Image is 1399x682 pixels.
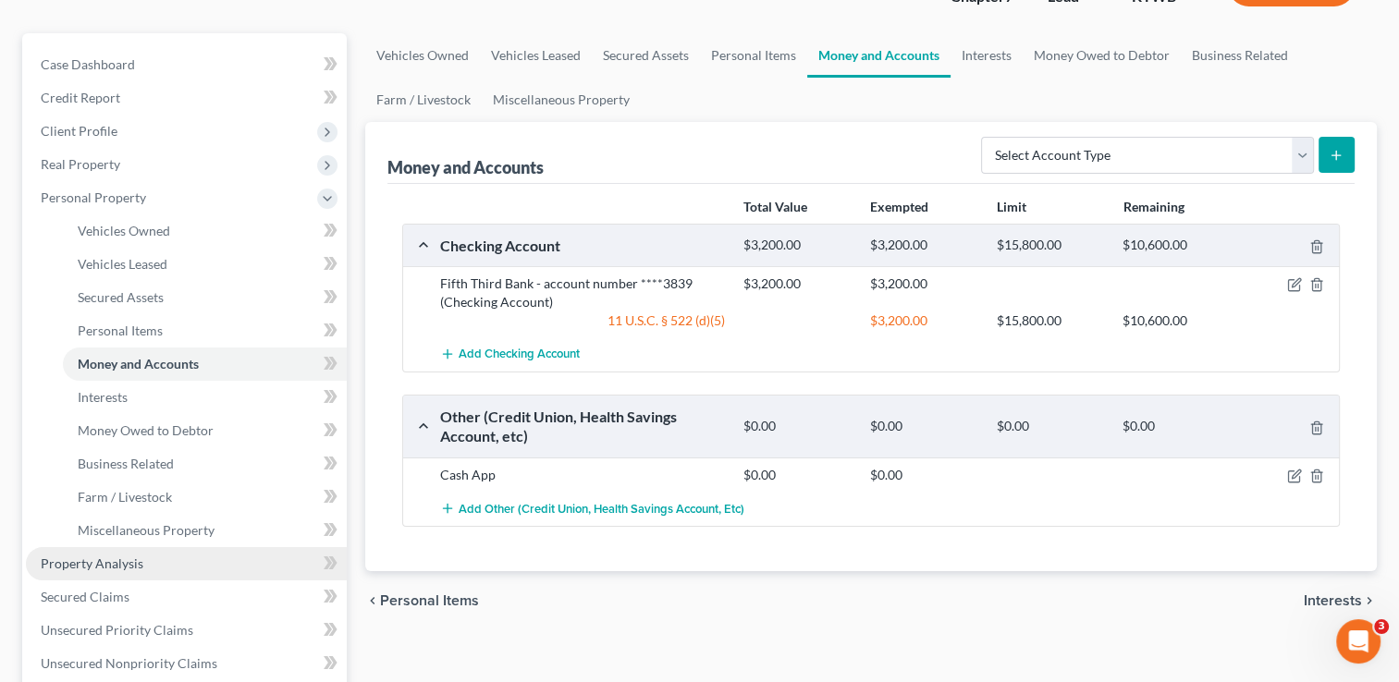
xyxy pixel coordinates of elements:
div: $10,600.00 [1113,237,1240,254]
a: Vehicles Leased [480,33,592,78]
div: $3,200.00 [734,237,861,254]
span: Personal Items [380,593,479,608]
span: Vehicles Owned [78,223,170,238]
div: $15,800.00 [987,311,1113,330]
span: Unsecured Nonpriority Claims [41,655,217,671]
div: Fifth Third Bank - account number ****3839 (Checking Account) [431,274,734,311]
span: Add Checking Account [459,347,580,362]
a: Business Related [63,447,347,481]
span: Money Owed to Debtor [78,422,214,438]
span: Business Related [78,456,174,471]
button: chevron_left Personal Items [365,593,479,608]
span: Secured Assets [78,289,164,305]
button: Add Checking Account [440,337,580,371]
a: Vehicles Owned [365,33,480,78]
span: Interests [78,389,128,405]
div: $0.00 [734,466,861,484]
div: $3,200.00 [861,237,988,254]
div: Checking Account [431,236,734,255]
div: $0.00 [1113,418,1240,435]
strong: Remaining [1123,199,1184,214]
span: Personal Items [78,323,163,338]
span: Case Dashboard [41,56,135,72]
span: Farm / Livestock [78,489,172,505]
a: Farm / Livestock [63,481,347,514]
a: Property Analysis [26,547,347,580]
strong: Total Value [743,199,807,214]
button: Interests chevron_right [1304,593,1377,608]
a: Miscellaneous Property [482,78,641,122]
span: Client Profile [41,123,117,139]
a: Credit Report [26,81,347,115]
strong: Exempted [870,199,928,214]
div: $3,200.00 [734,274,861,293]
a: Money Owed to Debtor [1023,33,1181,78]
a: Secured Assets [63,281,347,314]
span: 3 [1374,619,1389,634]
div: 11 U.S.C. § 522 (d)(5) [431,311,734,330]
a: Business Related [1181,33,1299,78]
span: Property Analysis [41,555,143,571]
div: Money and Accounts [387,156,544,178]
div: $3,200.00 [861,311,988,330]
span: Miscellaneous Property [78,522,215,538]
span: Add Other (Credit Union, Health Savings Account, etc) [459,501,744,516]
span: Personal Property [41,189,146,205]
a: Personal Items [63,314,347,347]
a: Vehicles Owned [63,214,347,248]
a: Secured Assets [592,33,700,78]
i: chevron_right [1362,593,1377,608]
div: $0.00 [861,418,988,435]
a: Interests [63,381,347,414]
span: Secured Claims [41,589,129,604]
span: Real Property [41,156,120,172]
a: Money and Accounts [63,347,347,381]
a: Farm / Livestock [365,78,482,122]
a: Case Dashboard [26,48,347,81]
a: Interests [951,33,1023,78]
div: $0.00 [861,466,988,484]
div: $0.00 [987,418,1113,435]
a: Money Owed to Debtor [63,414,347,447]
div: $0.00 [734,418,861,435]
a: Miscellaneous Property [63,514,347,547]
strong: Limit [997,199,1026,214]
button: Add Other (Credit Union, Health Savings Account, etc) [440,492,744,526]
div: Cash App [431,466,734,484]
span: Vehicles Leased [78,256,167,272]
a: Vehicles Leased [63,248,347,281]
span: Money and Accounts [78,356,199,371]
iframe: Intercom live chat [1336,619,1381,664]
a: Personal Items [700,33,807,78]
i: chevron_left [365,593,380,608]
span: Unsecured Priority Claims [41,622,193,638]
span: Credit Report [41,90,120,105]
div: $15,800.00 [987,237,1113,254]
div: $3,200.00 [861,274,988,293]
span: Interests [1304,593,1362,608]
a: Unsecured Nonpriority Claims [26,647,347,680]
a: Secured Claims [26,580,347,614]
div: $10,600.00 [1113,311,1240,330]
a: Money and Accounts [807,33,951,78]
a: Unsecured Priority Claims [26,614,347,647]
div: Other (Credit Union, Health Savings Account, etc) [431,407,734,446]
